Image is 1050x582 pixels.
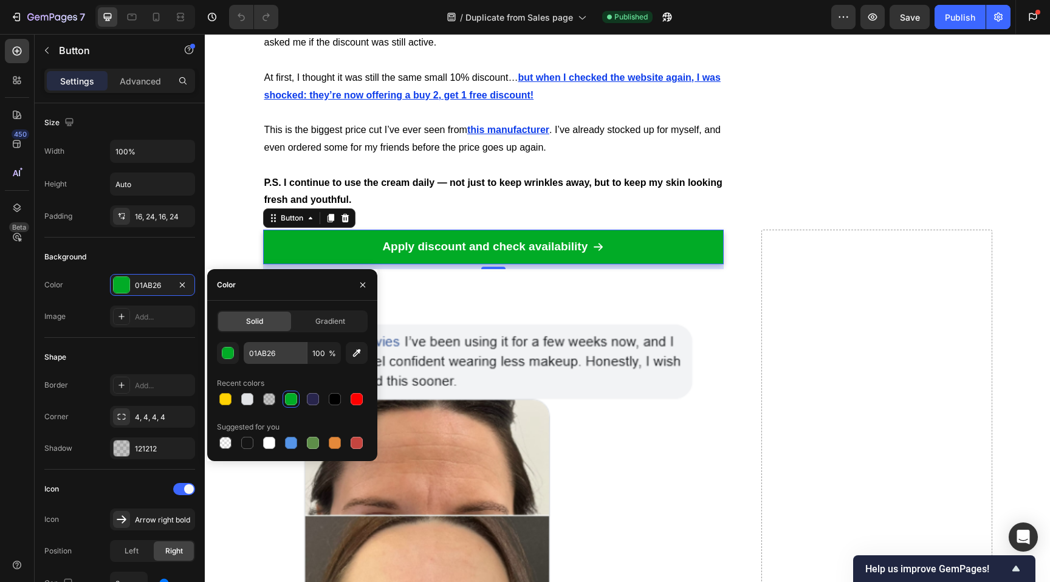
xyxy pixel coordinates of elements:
iframe: Design area [205,34,1050,582]
div: Width [44,146,64,157]
button: Show survey - Help us improve GemPages! [865,561,1023,576]
div: Image [44,311,66,322]
a: Apply discount and check availability [58,196,520,230]
span: Duplicate from Sales page [465,11,573,24]
div: Color [44,279,63,290]
p: This is the biggest price cut I’ve ever seen from . I’ve already stocked up for myself, and even ... [60,87,518,123]
span: Gradient [315,316,345,327]
div: Icon [44,514,59,525]
div: Undo/Redo [229,5,278,29]
div: Icon [44,484,59,495]
div: Color [217,279,236,290]
a: this manufacturer [262,91,345,101]
div: 450 [12,129,29,139]
div: Add... [135,312,192,323]
div: Beta [9,222,29,232]
div: 16, 24, 16, 24 [135,211,192,222]
span: Right [165,546,183,556]
input: Eg: FFFFFF [244,342,307,364]
span: Help us improve GemPages! [865,563,1009,575]
div: Position [44,546,72,556]
span: % [329,348,336,359]
div: Add... [135,380,192,391]
p: Settings [60,75,94,87]
input: Auto [111,173,194,195]
span: Published [614,12,648,22]
span: Left [125,546,139,556]
div: Height [44,179,67,190]
div: Padding [44,211,72,222]
button: Save [890,5,930,29]
div: Suggested for you [217,422,280,433]
p: Advanced [120,75,161,87]
p: Apply discount and check availability [177,205,383,221]
button: Publish [935,5,986,29]
div: 01AB26 [135,280,170,291]
div: Background [44,252,86,262]
h2: Comments [58,235,520,259]
div: Size [44,115,77,131]
div: 4, 4, 4, 4 [135,412,192,423]
div: Recent colors [217,378,264,389]
div: Border [44,380,68,391]
a: but when I checked the website again, I was shocked: they’re now offering a buy 2, get 1 free dis... [60,38,516,66]
input: Auto [111,140,194,162]
div: Corner [44,411,69,422]
span: Save [900,12,920,22]
div: Shape [44,352,66,363]
p: Button [59,43,162,58]
div: Open Intercom Messenger [1009,522,1038,552]
div: 121212 [135,443,192,454]
div: Button [74,179,101,190]
p: At first, I thought it was still the same small 10% discount… [60,35,518,70]
strong: P.S. I continue to use the cream daily — not just to keep wrinkles away, but to keep my skin look... [60,143,518,171]
span: / [460,11,463,24]
div: Shadow [44,443,72,454]
button: 7 [5,5,91,29]
div: Arrow right bold [135,515,192,526]
span: Solid [246,316,263,327]
div: Publish [945,11,975,24]
p: 7 [80,10,85,24]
